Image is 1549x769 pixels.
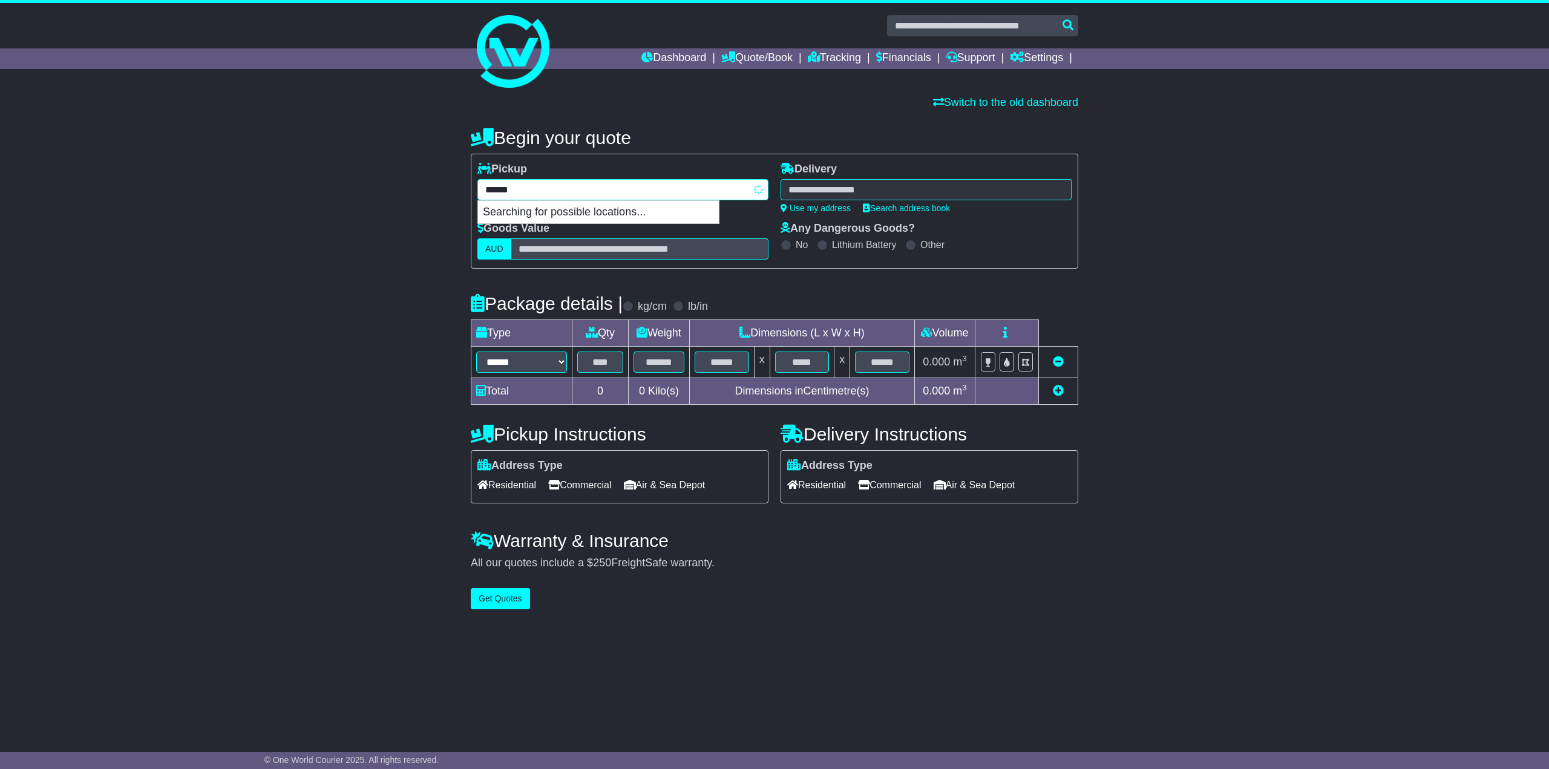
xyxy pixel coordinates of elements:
td: Volume [914,320,975,347]
span: m [953,356,967,368]
a: Use my address [781,203,851,213]
label: Delivery [781,163,837,176]
div: All our quotes include a $ FreightSafe warranty. [471,557,1078,570]
a: Search address book [863,203,950,213]
span: Commercial [548,476,611,494]
td: Kilo(s) [629,378,690,405]
label: Other [920,239,945,250]
a: Remove this item [1053,356,1064,368]
label: Lithium Battery [832,239,897,250]
label: No [796,239,808,250]
span: Air & Sea Depot [934,476,1015,494]
td: x [834,347,850,378]
td: Qty [572,320,629,347]
a: Support [946,48,995,69]
td: Dimensions in Centimetre(s) [689,378,914,405]
td: x [754,347,770,378]
span: Commercial [858,476,921,494]
span: Residential [787,476,846,494]
p: Searching for possible locations... [478,201,719,224]
span: Residential [477,476,536,494]
a: Add new item [1053,385,1064,397]
label: lb/in [688,300,708,313]
span: 0 [639,385,645,397]
a: Switch to the old dashboard [933,96,1078,108]
sup: 3 [962,383,967,392]
button: Get Quotes [471,588,530,609]
h4: Package details | [471,293,623,313]
label: Any Dangerous Goods? [781,222,915,235]
span: m [953,385,967,397]
a: Financials [876,48,931,69]
label: AUD [477,238,511,260]
td: Total [471,378,572,405]
a: Quote/Book [721,48,793,69]
td: 0 [572,378,629,405]
a: Tracking [808,48,861,69]
h4: Pickup Instructions [471,424,768,444]
label: Address Type [477,459,563,473]
span: 0.000 [923,385,950,397]
label: Address Type [787,459,873,473]
label: kg/cm [638,300,667,313]
td: Dimensions (L x W x H) [689,320,914,347]
sup: 3 [962,354,967,363]
a: Dashboard [641,48,706,69]
a: Settings [1010,48,1063,69]
td: Weight [629,320,690,347]
label: Pickup [477,163,527,176]
span: 250 [593,557,611,569]
h4: Delivery Instructions [781,424,1078,444]
label: Goods Value [477,222,549,235]
h4: Begin your quote [471,128,1078,148]
span: 0.000 [923,356,950,368]
h4: Warranty & Insurance [471,531,1078,551]
span: Air & Sea Depot [624,476,706,494]
typeahead: Please provide city [477,179,768,200]
td: Type [471,320,572,347]
span: © One World Courier 2025. All rights reserved. [264,755,439,765]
